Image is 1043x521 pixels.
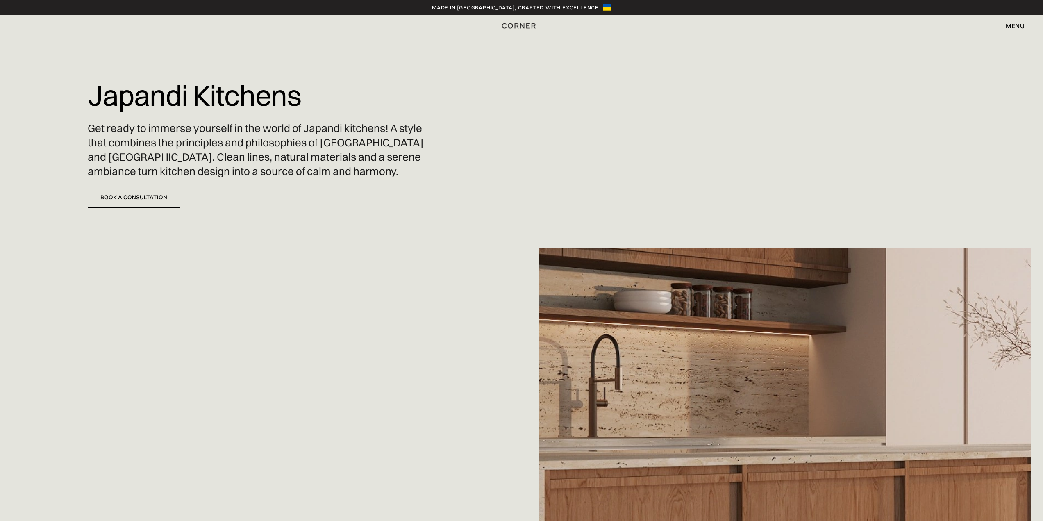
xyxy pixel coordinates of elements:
a: Made in [GEOGRAPHIC_DATA], crafted with excellence [432,3,599,11]
a: Book a Consultation [88,187,180,208]
div: menu [998,19,1025,33]
p: Get ready to immerse yourself in the world of Japandi kitchens! A style that combines the princip... [88,121,429,179]
h1: Japandi Kitchens [88,74,301,117]
div: menu [1006,23,1025,29]
a: home [482,20,561,31]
